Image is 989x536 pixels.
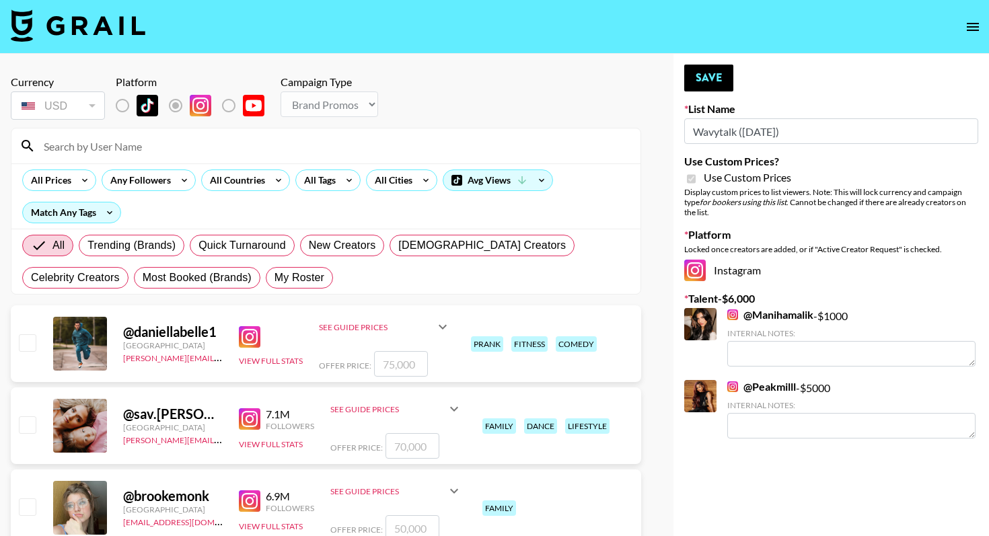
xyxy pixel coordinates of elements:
div: Followers [266,421,314,431]
div: See Guide Prices [330,486,446,496]
label: Platform [684,228,978,241]
img: Instagram [239,326,260,348]
img: YouTube [243,95,264,116]
a: @Peakmilll [727,380,796,393]
span: Trending (Brands) [87,237,176,254]
div: 7.1M [266,408,314,421]
div: [GEOGRAPHIC_DATA] [123,422,223,432]
div: prank [471,336,503,352]
img: Instagram [727,381,738,392]
div: family [482,418,516,434]
span: Celebrity Creators [31,270,120,286]
div: Display custom prices to list viewers. Note: This will lock currency and campaign type . Cannot b... [684,187,978,217]
span: Use Custom Prices [704,171,791,184]
div: Followers [266,503,314,513]
a: @Manihamalik [727,308,813,321]
img: Instagram [239,408,260,430]
span: All [52,237,65,254]
a: [EMAIL_ADDRESS][DOMAIN_NAME] [123,514,258,527]
button: View Full Stats [239,356,303,366]
img: Grail Talent [11,9,145,42]
div: family [482,500,516,516]
img: Instagram [190,95,211,116]
div: USD [13,94,102,118]
span: Offer Price: [330,525,383,535]
div: @ brookemonk [123,488,223,504]
div: comedy [556,336,597,352]
div: Currency [11,75,105,89]
div: dance [524,418,557,434]
div: Instagram [684,260,978,281]
div: @ sav.[PERSON_NAME] [123,406,223,422]
a: [PERSON_NAME][EMAIL_ADDRESS][DOMAIN_NAME] [123,350,322,363]
div: - $ 1000 [727,308,976,367]
span: Offer Price: [330,443,383,453]
button: Save [684,65,733,91]
div: [GEOGRAPHIC_DATA] [123,340,223,350]
div: See Guide Prices [330,475,462,507]
img: Instagram [727,309,738,320]
input: 70,000 [386,433,439,459]
div: Locked once creators are added, or if "Active Creator Request" is checked. [684,244,978,254]
div: Match Any Tags [23,202,120,223]
span: Offer Price: [319,360,371,371]
span: Quick Turnaround [198,237,286,254]
div: [GEOGRAPHIC_DATA] [123,504,223,514]
label: Talent - $ 6,000 [684,292,978,305]
div: 6.9M [266,490,314,503]
div: Any Followers [102,170,174,190]
div: See Guide Prices [319,311,451,343]
div: See Guide Prices [330,393,462,425]
span: New Creators [309,237,376,254]
div: @ daniellabelle1 [123,323,223,340]
label: List Name [684,102,978,116]
img: Instagram [239,490,260,512]
label: Use Custom Prices? [684,155,978,168]
span: Most Booked (Brands) [143,270,252,286]
div: See Guide Prices [330,404,446,414]
button: open drawer [959,13,986,40]
button: View Full Stats [239,521,303,531]
div: All Cities [367,170,415,190]
div: - $ 5000 [727,380,976,438]
img: TikTok [137,95,158,116]
div: Internal Notes: [727,328,976,338]
input: Search by User Name [36,135,632,157]
div: See Guide Prices [319,322,435,332]
div: All Tags [296,170,338,190]
div: Avg Views [443,170,552,190]
div: Platform [116,75,275,89]
div: Campaign Type [281,75,378,89]
input: 75,000 [374,351,428,377]
div: Internal Notes: [727,400,976,410]
div: All Prices [23,170,74,190]
span: My Roster [274,270,324,286]
button: View Full Stats [239,439,303,449]
span: [DEMOGRAPHIC_DATA] Creators [398,237,566,254]
img: Instagram [684,260,706,281]
em: for bookers using this list [700,197,786,207]
div: List locked to Instagram. [116,91,275,120]
div: All Countries [202,170,268,190]
a: [PERSON_NAME][EMAIL_ADDRESS][DOMAIN_NAME] [123,432,322,445]
div: lifestyle [565,418,610,434]
div: Currency is locked to USD [11,89,105,122]
div: fitness [511,336,548,352]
